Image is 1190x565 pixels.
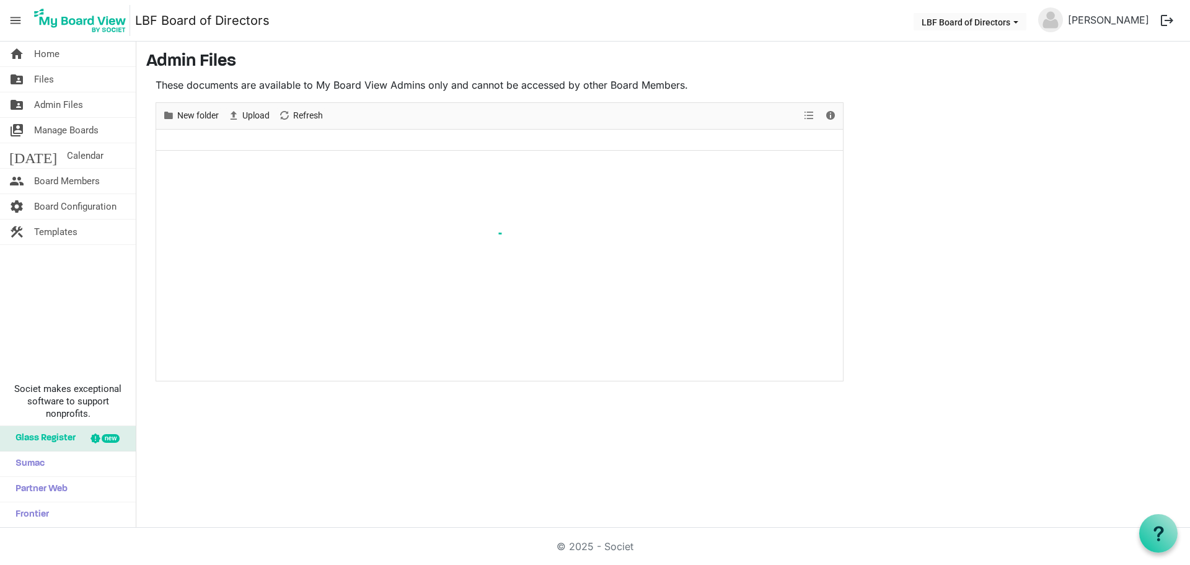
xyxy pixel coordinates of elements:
[34,194,117,219] span: Board Configuration
[9,477,68,502] span: Partner Web
[34,169,100,194] span: Board Members
[4,9,27,32] span: menu
[34,220,77,244] span: Templates
[557,540,633,553] a: © 2025 - Societ
[146,51,1180,73] h3: Admin Files
[9,92,24,117] span: folder_shared
[9,502,49,527] span: Frontier
[6,383,130,420] span: Societ makes exceptional software to support nonprofits.
[9,67,24,92] span: folder_shared
[9,194,24,219] span: settings
[914,13,1026,30] button: LBF Board of Directors dropdownbutton
[34,42,59,66] span: Home
[9,452,45,476] span: Sumac
[67,143,104,168] span: Calendar
[34,118,99,143] span: Manage Boards
[156,78,844,92] p: These documents are available to My Board View Admins only and cannot be accessed by other Board ...
[34,67,54,92] span: Files
[1063,7,1154,32] a: [PERSON_NAME]
[34,92,83,117] span: Admin Files
[9,169,24,194] span: people
[9,118,24,143] span: switch_account
[9,42,24,66] span: home
[9,220,24,244] span: construction
[102,434,120,443] div: new
[135,8,270,33] a: LBF Board of Directors
[9,143,57,168] span: [DATE]
[30,5,130,36] img: My Board View Logo
[9,426,76,451] span: Glass Register
[1038,7,1063,32] img: no-profile-picture.svg
[30,5,135,36] a: My Board View Logo
[1154,7,1180,33] button: logout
